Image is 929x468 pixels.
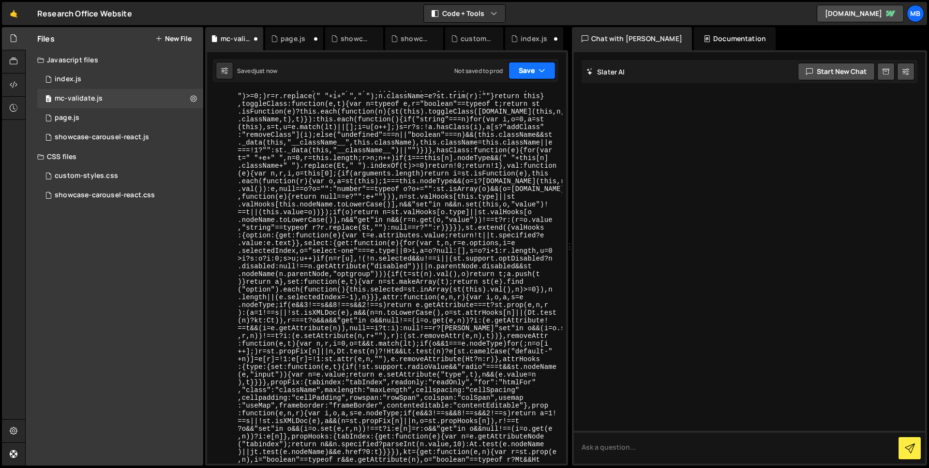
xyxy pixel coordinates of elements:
[424,5,505,22] button: Code + Tools
[37,108,203,128] div: 10476/23772.js
[55,75,81,84] div: index.js
[2,2,26,25] a: 🤙
[255,67,277,75] div: just now
[26,50,203,70] div: Javascript files
[55,114,79,122] div: page.js
[37,33,55,44] h2: Files
[55,172,118,180] div: custom-styles.css
[341,34,372,44] div: showcase-carousel-react.js
[586,67,625,76] h2: Slater AI
[55,133,149,142] div: showcase-carousel-react.js
[221,34,252,44] div: mc-validate.js
[694,27,776,50] div: Documentation
[37,128,203,147] div: 10476/45223.js
[155,35,192,43] button: New File
[237,67,277,75] div: Saved
[37,166,203,186] div: 10476/38631.css
[907,5,924,22] a: MB
[55,191,155,200] div: showcase-carousel-react.css
[521,34,547,44] div: index.js
[798,63,875,80] button: Start new chat
[281,34,305,44] div: page.js
[26,147,203,166] div: CSS files
[461,34,492,44] div: custom-styles.css
[572,27,692,50] div: Chat with [PERSON_NAME]
[55,94,103,103] div: mc-validate.js
[454,67,503,75] div: Not saved to prod
[817,5,904,22] a: [DOMAIN_NAME]
[401,34,432,44] div: showcase-carousel-react.css
[37,70,203,89] div: 10476/23765.js
[45,96,51,103] span: 0
[37,8,132,19] div: Research Office Website
[37,89,203,108] div: 10476/46986.js
[37,186,203,205] div: 10476/45224.css
[509,62,555,79] button: Save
